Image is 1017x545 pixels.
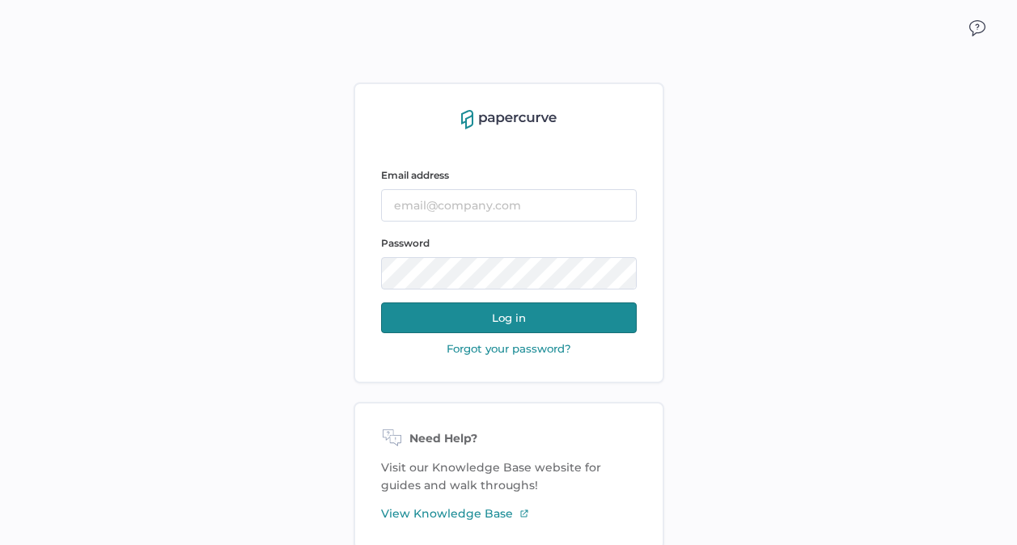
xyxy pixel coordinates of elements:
span: Password [381,237,430,249]
span: Email address [381,169,449,181]
img: icon_chat.2bd11823.svg [969,20,985,36]
img: papercurve-logo-colour.7244d18c.svg [461,110,557,129]
img: external-link-icon-3.58f4c051.svg [519,509,529,518]
button: Log in [381,302,637,333]
img: need-help-icon.d526b9f7.svg [381,429,403,449]
div: Need Help? [381,429,637,449]
input: email@company.com [381,189,637,222]
button: Forgot your password? [442,341,576,356]
span: View Knowledge Base [381,505,513,522]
